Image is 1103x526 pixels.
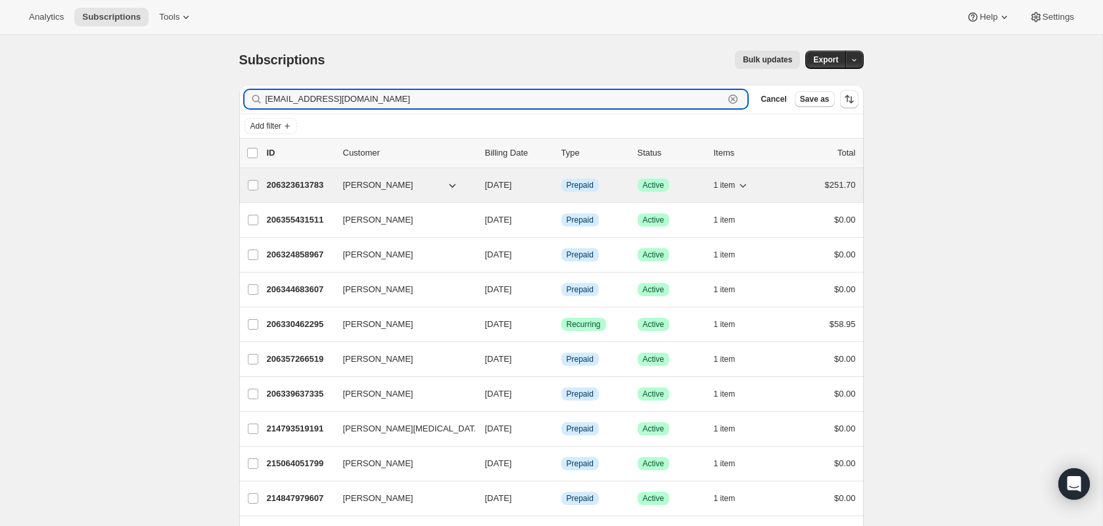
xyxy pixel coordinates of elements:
span: [DATE] [485,250,512,259]
span: 1 item [714,250,736,260]
button: 1 item [714,211,750,229]
div: 214793519191[PERSON_NAME][MEDICAL_DATA][DATE]InfoPrepaidSuccessActive1 item$0.00 [267,420,856,438]
span: Export [813,55,838,65]
p: Total [837,146,855,160]
p: 206323613783 [267,179,333,192]
div: 206344683607[PERSON_NAME][DATE]InfoPrepaidSuccessActive1 item$0.00 [267,280,856,299]
button: 1 item [714,420,750,438]
button: Analytics [21,8,72,26]
button: [PERSON_NAME] [335,175,467,196]
span: $0.00 [834,458,856,468]
div: 214847979607[PERSON_NAME][DATE]InfoPrepaidSuccessActive1 item$0.00 [267,489,856,508]
span: $0.00 [834,424,856,433]
span: Active [643,389,665,399]
span: Active [643,458,665,469]
span: [PERSON_NAME] [343,213,413,227]
p: 206344683607 [267,283,333,296]
span: Prepaid [567,250,594,260]
button: [PERSON_NAME] [335,349,467,370]
button: 1 item [714,385,750,403]
span: 1 item [714,458,736,469]
span: 1 item [714,180,736,190]
span: $0.00 [834,215,856,225]
div: Items [714,146,780,160]
span: [DATE] [485,284,512,294]
span: Active [643,250,665,260]
span: Save as [800,94,830,104]
button: Bulk updates [735,51,800,69]
p: 206324858967 [267,248,333,261]
span: $251.70 [825,180,856,190]
span: Prepaid [567,284,594,295]
span: Cancel [761,94,786,104]
button: [PERSON_NAME] [335,453,467,474]
button: Subscriptions [74,8,149,26]
button: Sort the results [840,90,858,108]
span: Recurring [567,319,601,330]
button: [PERSON_NAME] [335,244,467,265]
p: 206330462295 [267,318,333,331]
button: 1 item [714,489,750,508]
span: Prepaid [567,458,594,469]
span: Active [643,180,665,190]
span: Subscriptions [82,12,141,22]
span: Prepaid [567,215,594,225]
span: Prepaid [567,389,594,399]
span: [DATE] [485,215,512,225]
p: 206357266519 [267,353,333,366]
span: Active [643,354,665,364]
p: Billing Date [485,146,551,160]
span: [PERSON_NAME] [343,248,413,261]
span: Prepaid [567,354,594,364]
p: ID [267,146,333,160]
span: [DATE] [485,354,512,364]
span: Subscriptions [239,53,325,67]
span: [DATE] [485,458,512,468]
span: Prepaid [567,493,594,504]
p: 206355431511 [267,213,333,227]
span: Help [979,12,997,22]
span: [PERSON_NAME] [343,283,413,296]
div: Type [561,146,627,160]
div: 206330462295[PERSON_NAME][DATE]SuccessRecurringSuccessActive1 item$58.95 [267,315,856,334]
div: 206324858967[PERSON_NAME][DATE]InfoPrepaidSuccessActive1 item$0.00 [267,246,856,264]
span: $0.00 [834,389,856,399]
div: 206357266519[PERSON_NAME][DATE]InfoPrepaidSuccessActive1 item$0.00 [267,350,856,368]
p: 214793519191 [267,422,333,435]
div: Open Intercom Messenger [1058,468,1090,500]
span: Active [643,284,665,295]
div: 206339637335[PERSON_NAME][DATE]InfoPrepaidSuccessActive1 item$0.00 [267,385,856,403]
p: 214847979607 [267,492,333,505]
span: Prepaid [567,424,594,434]
span: [PERSON_NAME] [343,492,413,505]
button: Export [805,51,846,69]
span: 1 item [714,284,736,295]
span: Active [643,424,665,434]
span: [DATE] [485,180,512,190]
button: Clear [726,93,739,106]
button: 1 item [714,280,750,299]
span: Analytics [29,12,64,22]
span: [PERSON_NAME] [343,457,413,470]
button: Add filter [245,118,297,134]
div: 215064051799[PERSON_NAME][DATE]InfoPrepaidSuccessActive1 item$0.00 [267,454,856,473]
button: 1 item [714,350,750,368]
p: 206339637335 [267,387,333,401]
span: [PERSON_NAME] [343,387,413,401]
p: 215064051799 [267,457,333,470]
span: Active [643,319,665,330]
p: Status [638,146,703,160]
button: [PERSON_NAME][MEDICAL_DATA] [335,418,467,439]
span: Bulk updates [743,55,792,65]
span: Tools [159,12,179,22]
span: 1 item [714,493,736,504]
button: [PERSON_NAME] [335,279,467,300]
span: [DATE] [485,389,512,399]
button: 1 item [714,454,750,473]
span: [DATE] [485,493,512,503]
div: 206323613783[PERSON_NAME][DATE]InfoPrepaidSuccessActive1 item$251.70 [267,176,856,194]
button: Cancel [755,91,791,107]
span: $0.00 [834,354,856,364]
span: [DATE] [485,424,512,433]
span: $0.00 [834,284,856,294]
